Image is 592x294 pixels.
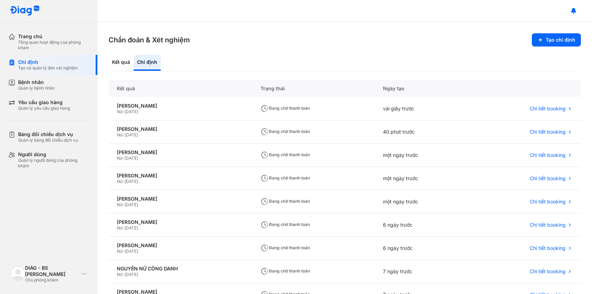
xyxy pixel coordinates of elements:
[117,225,122,230] span: Nữ
[117,219,244,225] div: [PERSON_NAME]
[122,202,125,207] span: -
[122,225,125,230] span: -
[375,190,471,213] div: một ngày trước
[122,272,125,277] span: -
[18,59,78,65] div: Chỉ định
[261,268,310,274] span: Đang chờ thanh toán
[18,85,55,91] div: Quản lý bệnh nhân
[261,129,310,134] span: Đang chờ thanh toán
[117,202,122,207] span: Nữ
[375,120,471,144] div: 40 phút trước
[261,106,310,111] span: Đang chờ thanh toán
[252,80,375,97] div: Trạng thái
[134,55,161,71] div: Chỉ định
[25,265,79,277] div: DIAG - BS [PERSON_NAME]
[530,222,566,228] span: Chi tiết booking
[25,277,79,283] div: Chủ phòng khám
[18,33,89,40] div: Trang chủ
[375,237,471,260] div: 6 ngày trước
[261,245,310,250] span: Đang chờ thanh toán
[122,179,125,184] span: -
[117,156,122,161] span: Nữ
[261,175,310,180] span: Đang chờ thanh toán
[261,222,310,227] span: Đang chờ thanh toán
[109,35,190,45] h3: Chẩn đoán & Xét nghiệm
[530,129,566,135] span: Chi tiết booking
[18,79,55,85] div: Bệnh nhân
[122,109,125,114] span: -
[117,103,244,109] div: [PERSON_NAME]
[261,152,310,157] span: Đang chờ thanh toán
[109,55,134,71] div: Kết quả
[122,132,125,137] span: -
[117,266,244,272] div: NGUYỄN NỮ CÔNG DANH
[530,245,566,251] span: Chi tiết booking
[117,173,244,179] div: [PERSON_NAME]
[122,249,125,254] span: -
[125,109,138,114] span: [DATE]
[18,106,70,111] div: Quản lý yêu cầu giao hàng
[125,272,138,277] span: [DATE]
[10,6,40,16] img: logo
[125,179,138,184] span: [DATE]
[375,167,471,190] div: một ngày trước
[117,126,244,132] div: [PERSON_NAME]
[18,151,89,158] div: Người dùng
[125,132,138,137] span: [DATE]
[117,132,122,137] span: Nữ
[532,33,581,47] button: Tạo chỉ định
[375,97,471,120] div: vài giây trước
[530,175,566,182] span: Chi tiết booking
[117,149,244,156] div: [PERSON_NAME]
[122,156,125,161] span: -
[18,99,70,106] div: Yêu cầu giao hàng
[530,106,566,112] span: Chi tiết booking
[125,202,138,207] span: [DATE]
[375,144,471,167] div: một ngày trước
[117,249,122,254] span: Nữ
[18,131,78,137] div: Bảng đối chiếu dịch vụ
[125,156,138,161] span: [DATE]
[109,80,252,97] div: Kết quả
[117,196,244,202] div: [PERSON_NAME]
[117,109,122,114] span: Nữ
[375,80,471,97] div: Ngày tạo
[375,213,471,237] div: 6 ngày trước
[11,267,25,281] img: logo
[18,158,89,169] div: Quản lý người dùng của phòng khám
[530,199,566,205] span: Chi tiết booking
[18,40,89,51] div: Tổng quan hoạt động của phòng khám
[117,242,244,249] div: [PERSON_NAME]
[117,179,122,184] span: Nữ
[530,152,566,158] span: Chi tiết booking
[125,225,138,230] span: [DATE]
[18,137,78,143] div: Quản lý bảng đối chiếu dịch vụ
[261,199,310,204] span: Đang chờ thanh toán
[125,249,138,254] span: [DATE]
[117,272,122,277] span: Nữ
[530,268,566,275] span: Chi tiết booking
[375,260,471,283] div: 7 ngày trước
[18,65,78,71] div: Tạo và quản lý đơn xét nghiệm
